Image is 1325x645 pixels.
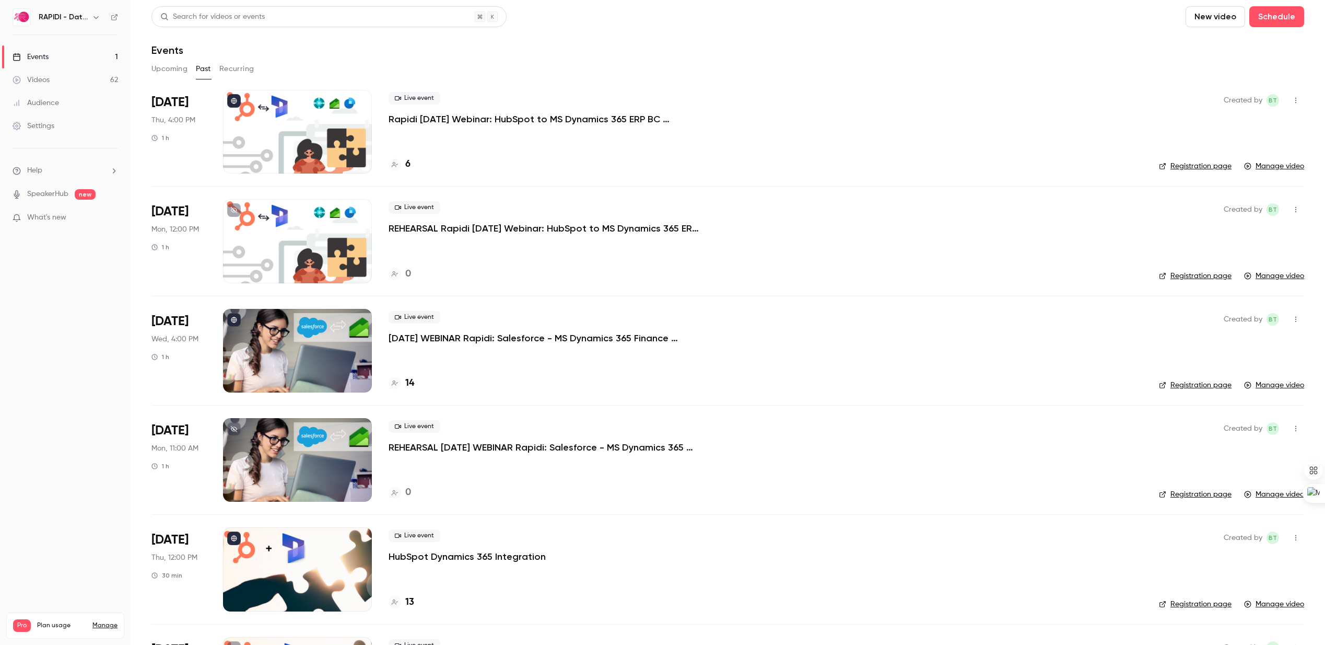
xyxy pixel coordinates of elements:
div: 30 min [151,571,182,580]
div: 1 h [151,462,169,470]
div: 1 h [151,134,169,142]
a: Registration page [1159,380,1232,390]
a: Manage video [1244,380,1304,390]
span: Created by [1224,203,1262,216]
span: Thu, 12:00 PM [151,552,197,563]
a: HubSpot Dynamics 365 Integration [389,550,546,563]
div: Jun 30 Mon, 11:00 AM (Europe/Andorra) [151,418,206,502]
span: BT [1269,422,1277,435]
span: Live event [389,201,440,214]
span: Mon, 11:00 AM [151,443,198,454]
span: BT [1269,313,1277,326]
div: Audience [13,98,59,108]
span: Live event [389,92,440,105]
h4: 13 [405,595,414,609]
span: Live event [389,420,440,433]
img: RAPIDI - Data Integration Solutions [13,9,30,26]
a: Manage video [1244,599,1304,609]
button: New video [1186,6,1245,27]
span: Created by [1224,313,1262,326]
div: Search for videos or events [160,11,265,22]
span: Pro [13,619,31,632]
span: Help [27,165,42,176]
a: SpeakerHub [27,189,68,200]
span: Beate Thomsen [1267,532,1279,544]
span: Created by [1224,94,1262,107]
div: Settings [13,121,54,131]
div: Sep 18 Thu, 4:00 PM (Europe/Berlin) [151,90,206,174]
a: Registration page [1159,271,1232,281]
span: Live event [389,529,440,542]
a: 0 [389,267,411,281]
span: BT [1269,532,1277,544]
div: 1 h [151,353,169,361]
span: [DATE] [151,532,189,548]
a: Manage [92,621,118,630]
h4: 14 [405,376,414,390]
h4: 6 [405,157,411,171]
div: Jul 2 Wed, 4:00 PM (Europe/Andorra) [151,309,206,393]
span: Live event [389,311,440,324]
button: Schedule [1249,6,1304,27]
a: 6 [389,157,411,171]
span: [DATE] [151,313,189,330]
a: Manage video [1244,489,1304,500]
a: Registration page [1159,489,1232,500]
button: Past [196,61,211,77]
span: Thu, 4:00 PM [151,115,195,125]
span: Beate Thomsen [1267,94,1279,107]
h4: 0 [405,267,411,281]
span: Created by [1224,422,1262,435]
span: new [75,189,96,200]
a: Registration page [1159,599,1232,609]
a: Registration page [1159,161,1232,171]
div: Videos [13,75,50,85]
h6: RAPIDI - Data Integration Solutions [39,12,88,22]
a: 14 [389,376,414,390]
a: [DATE] WEBINAR Rapidi: Salesforce - MS Dynamics 365 Finance Integration [389,332,702,344]
li: help-dropdown-opener [13,165,118,176]
div: Events [13,52,49,62]
button: Upcoming [151,61,187,77]
span: Created by [1224,532,1262,544]
span: Beate Thomsen [1267,203,1279,216]
a: REHEARSAL [DATE] WEBINAR Rapidi: Salesforce - MS Dynamics 365 Finance Integration [389,441,702,454]
div: Jun 5 Thu, 12:00 PM (Europe/Andorra) [151,527,206,611]
span: [DATE] [151,94,189,111]
a: Manage video [1244,161,1304,171]
span: [DATE] [151,203,189,220]
span: Plan usage [37,621,86,630]
div: Sep 15 Mon, 12:00 PM (Europe/Berlin) [151,199,206,283]
a: Manage video [1244,271,1304,281]
span: Mon, 12:00 PM [151,224,199,235]
span: Beate Thomsen [1267,313,1279,326]
span: Beate Thomsen [1267,422,1279,435]
div: 1 h [151,243,169,251]
a: 13 [389,595,414,609]
button: Recurring [219,61,254,77]
h4: 0 [405,486,411,500]
span: BT [1269,94,1277,107]
span: [DATE] [151,422,189,439]
span: Wed, 4:00 PM [151,334,198,344]
a: REHEARSAL Rapidi [DATE] Webinar: HubSpot to MS Dynamics 365 ERP BC Integration [389,222,702,235]
span: BT [1269,203,1277,216]
iframe: Noticeable Trigger [105,213,118,223]
span: What's new [27,212,66,223]
a: Rapidi [DATE] Webinar: HubSpot to MS Dynamics 365 ERP BC Integration [389,113,702,125]
a: 0 [389,486,411,500]
h1: Events [151,44,183,56]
